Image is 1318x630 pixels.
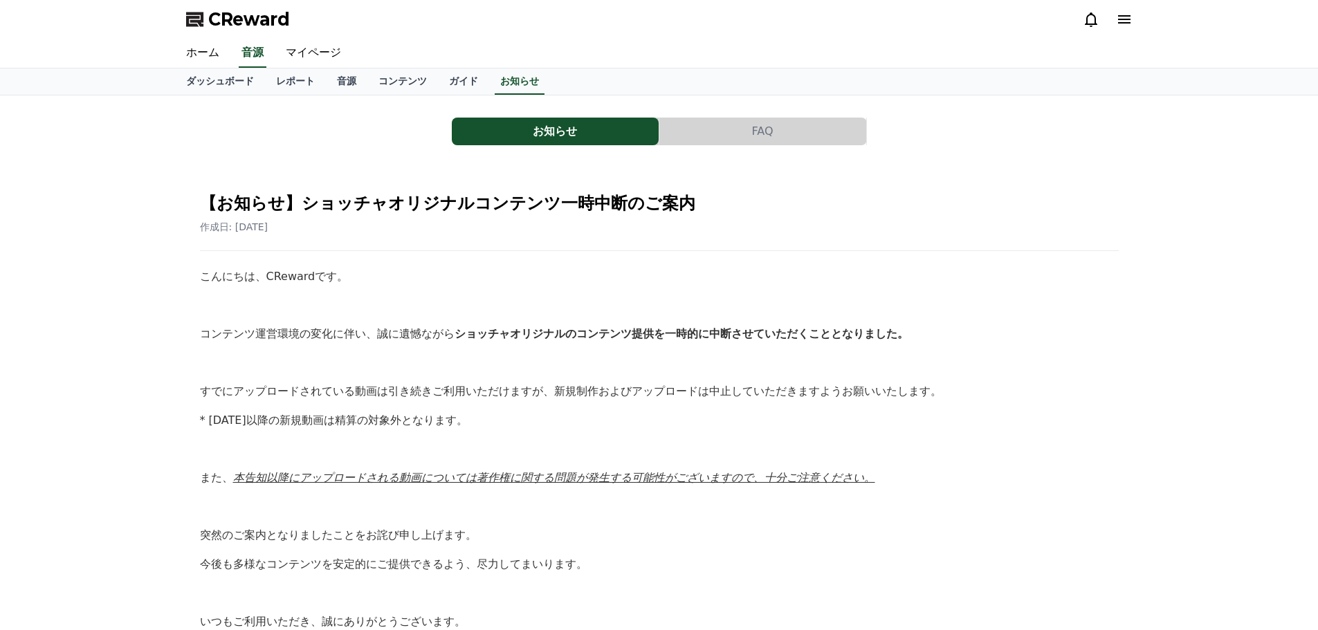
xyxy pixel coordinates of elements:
p: * [DATE]以降の新規動画は精算の対象外となります。 [200,411,1119,429]
a: レポート [265,68,326,95]
p: 今後も多様なコンテンツを安定的にご提供できるよう、尽力してまいります。 [200,555,1119,573]
u: 本告知以降にアップロードされる動画については著作権に関する問題が発生する可能性がございますので、十分ご注意ください。 [233,471,875,484]
p: コンテンツ運営環境の変化に伴い、誠に遺憾ながら [200,325,1119,343]
span: CReward [208,8,290,30]
a: 音源 [326,68,367,95]
a: ガイド [438,68,489,95]
p: 突然のご案内となりましたことをお詫び申し上げます。 [200,526,1119,544]
p: すでにアップロードされている動画は引き続きご利用いただけますが、新規制作およびアップロードは中止していただきますようお願いいたします。 [200,382,1119,400]
span: 作成日: [DATE] [200,221,268,232]
a: 音源 [239,39,266,68]
button: FAQ [659,118,866,145]
a: ホーム [175,39,230,68]
h2: 【お知らせ】ショッチャオリジナルコンテンツ一時中断のご案内 [200,192,1119,214]
a: マイページ [275,39,352,68]
a: FAQ [659,118,867,145]
a: ダッシュボード [175,68,265,95]
a: お知らせ [495,68,544,95]
strong: ショッチャオリジナルのコンテンツ提供を一時的に中断させていただくこととなりました。 [455,327,908,340]
a: コンテンツ [367,68,438,95]
button: お知らせ [452,118,659,145]
p: こんにちは、CRewardです。 [200,268,1119,286]
p: また、 [200,469,1119,487]
a: CReward [186,8,290,30]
